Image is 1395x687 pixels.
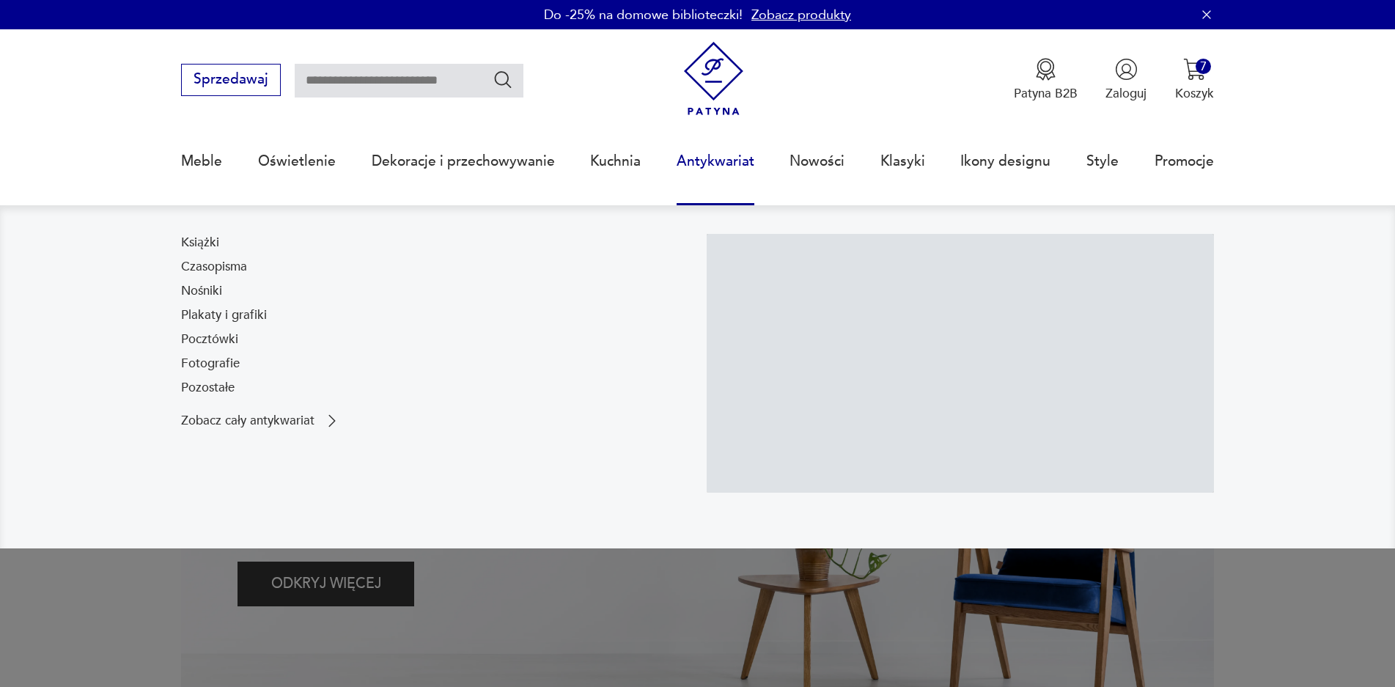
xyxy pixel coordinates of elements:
a: Dekoracje i przechowywanie [372,128,555,195]
a: Pocztówki [181,331,238,348]
a: Style [1086,128,1119,195]
img: Patyna - sklep z meblami i dekoracjami vintage [677,42,751,116]
p: Zobacz cały antykwariat [181,415,314,427]
a: Klasyki [880,128,925,195]
a: Czasopisma [181,258,247,276]
a: Promocje [1155,128,1214,195]
p: Patyna B2B [1014,85,1078,102]
img: Ikona medalu [1034,58,1057,81]
a: Sprzedawaj [181,75,280,87]
a: Fotografie [181,355,240,372]
p: Zaloguj [1105,85,1146,102]
a: Zobacz cały antykwariat [181,412,341,430]
p: Koszyk [1175,85,1214,102]
img: Ikonka użytkownika [1115,58,1138,81]
a: Ikona medaluPatyna B2B [1014,58,1078,102]
a: Nowości [789,128,844,195]
a: Książki [181,234,219,251]
button: Sprzedawaj [181,64,280,96]
a: Nośniki [181,282,222,300]
p: Do -25% na domowe biblioteczki! [544,6,743,24]
button: 7Koszyk [1175,58,1214,102]
a: Pozostałe [181,379,235,397]
a: Plakaty i grafiki [181,306,267,324]
button: Szukaj [493,69,514,90]
a: Ikony designu [960,128,1050,195]
a: Oświetlenie [258,128,336,195]
a: Antykwariat [677,128,754,195]
button: Zaloguj [1105,58,1146,102]
a: Zobacz produkty [751,6,851,24]
div: 7 [1196,59,1211,74]
a: Kuchnia [590,128,641,195]
img: Ikona koszyka [1183,58,1206,81]
a: Meble [181,128,222,195]
button: Patyna B2B [1014,58,1078,102]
